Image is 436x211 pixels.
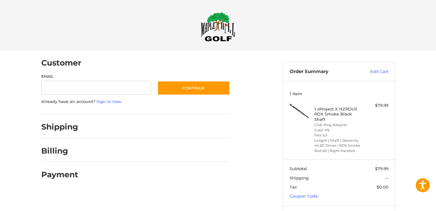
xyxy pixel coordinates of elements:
[41,58,81,68] h2: Customer
[41,146,78,156] h2: Billing
[290,175,309,180] span: Shipping
[314,138,362,154] li: Length | Shaft | Dexterity 44.25" Driver | RDX Smoke Red 60 | Right-Handed
[314,133,362,138] li: Flex 5.5
[290,166,307,171] span: Subtotal
[201,12,235,42] img: Maple Hill Golf
[314,122,362,128] li: Club Ping Adapter
[41,99,230,105] p: Already have an account?
[385,175,388,180] span: --
[290,194,318,199] a: Coupon Code
[157,81,230,95] button: Continue
[6,184,74,205] iframe: Gorgias live chat messenger
[364,102,388,109] div: $79.99
[357,69,388,75] a: Edit Cart
[314,106,362,122] h4: 1 x Project X HZRDUS RDX Smoke Black Shaft
[375,166,388,171] span: $79.99
[290,69,357,75] h3: Order Summary
[96,99,121,104] a: Sign in now
[41,170,78,179] h2: Payment
[377,184,388,189] span: $0.00
[314,128,362,133] li: Color PX
[290,184,297,189] span: Tax
[290,91,388,96] h3: 1 Item
[384,194,436,211] iframe: Google Customer Reviews
[41,122,78,132] h2: Shipping
[41,74,151,79] label: Email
